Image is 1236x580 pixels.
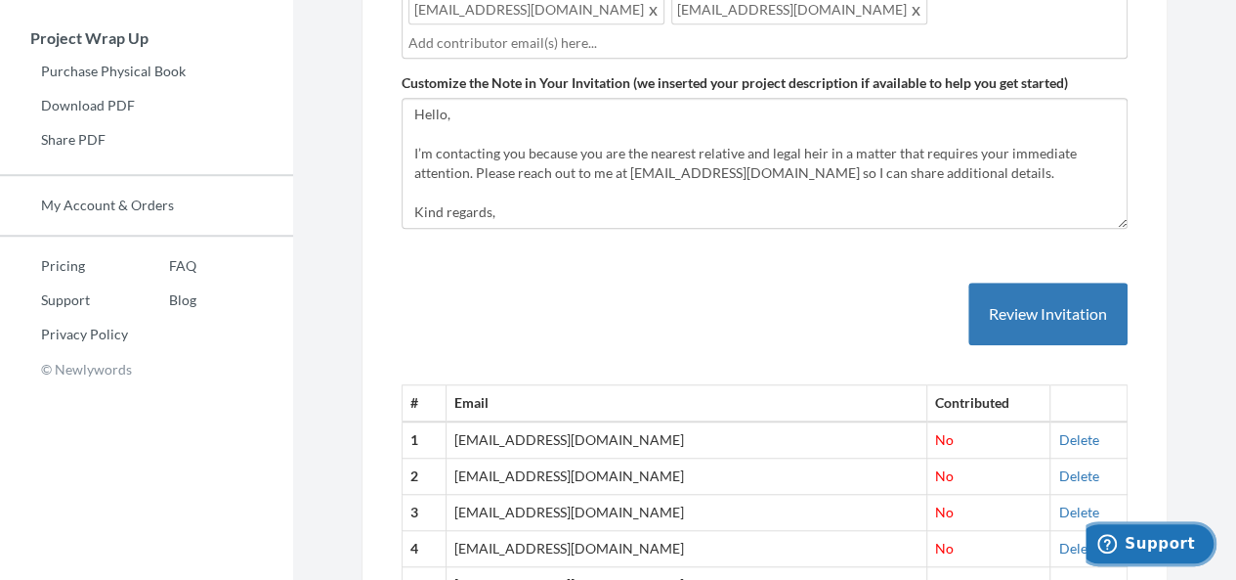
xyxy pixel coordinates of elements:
a: Delete [1058,504,1098,520]
span: No [935,504,954,520]
td: [EMAIL_ADDRESS][DOMAIN_NAME] [446,531,926,567]
td: [EMAIL_ADDRESS][DOMAIN_NAME] [446,495,926,531]
input: Add contributor email(s) here... [408,32,1121,54]
th: 2 [403,459,447,495]
th: # [403,385,447,422]
a: Delete [1058,468,1098,484]
label: Customize the Note in Your Invitation (we inserted your project description if available to help ... [402,73,1068,93]
th: 4 [403,531,447,567]
td: [EMAIL_ADDRESS][DOMAIN_NAME] [446,422,926,458]
th: 1 [403,422,447,458]
th: 3 [403,495,447,531]
th: Contributed [927,385,1050,422]
span: No [935,468,954,484]
a: Blog [128,286,196,315]
a: Delete [1058,540,1098,557]
span: No [935,540,954,557]
a: Delete [1058,431,1098,448]
td: [EMAIL_ADDRESS][DOMAIN_NAME] [446,459,926,495]
span: No [935,431,954,448]
th: Email [446,385,926,422]
h3: Project Wrap Up [1,29,293,47]
iframe: Opens a widget where you can chat to one of our agents [1086,521,1216,570]
a: FAQ [128,251,196,281]
button: Review Invitation [968,283,1128,346]
textarea: Hello, I’m contacting you because you are the nearest relative and legal heir in a matter that re... [402,98,1128,229]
